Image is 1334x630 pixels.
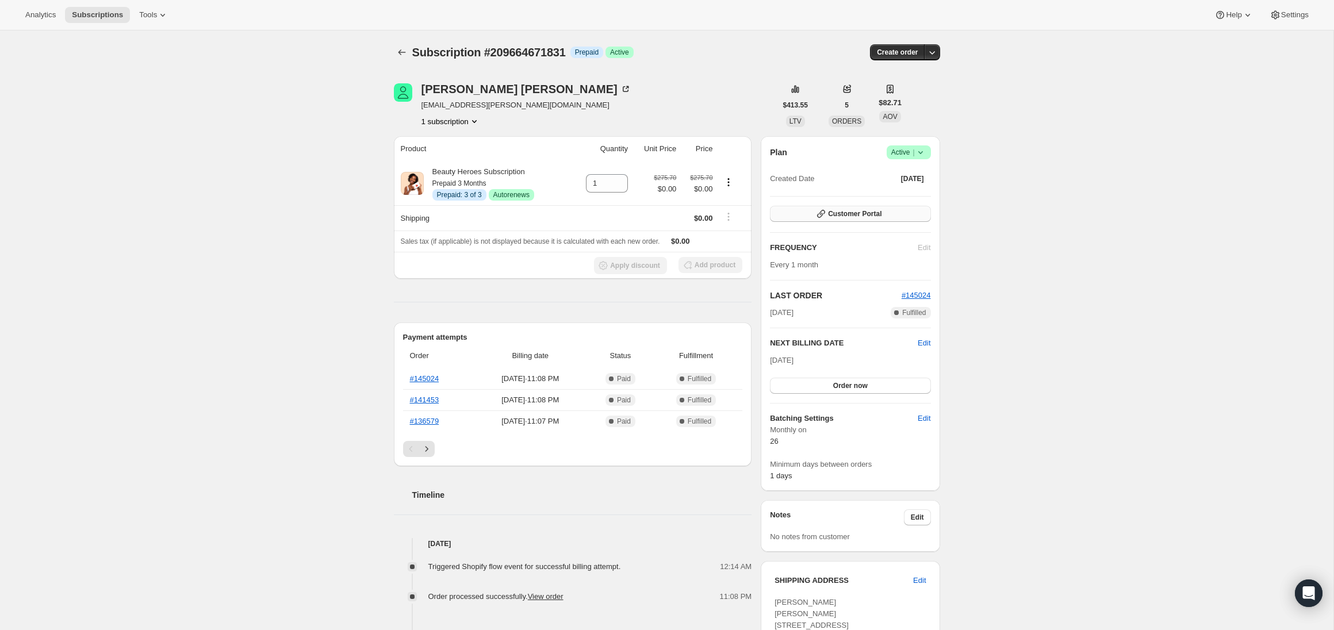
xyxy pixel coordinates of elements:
[694,214,713,222] span: $0.00
[770,206,930,222] button: Customer Portal
[394,136,572,162] th: Product
[770,471,792,480] span: 1 days
[719,176,738,189] button: Product actions
[477,373,585,385] span: [DATE] · 11:08 PM
[770,260,818,269] span: Every 1 month
[139,10,157,20] span: Tools
[904,509,931,525] button: Edit
[419,441,435,457] button: Next
[571,136,631,162] th: Quantity
[913,148,914,157] span: |
[845,101,849,110] span: 5
[688,395,711,405] span: Fulfilled
[575,48,599,57] span: Prepaid
[783,101,808,110] span: $413.55
[25,10,56,20] span: Analytics
[911,409,937,428] button: Edit
[775,598,849,629] span: [PERSON_NAME] [PERSON_NAME] [STREET_ADDRESS]
[428,562,621,571] span: Triggered Shopify flow event for successful billing attempt.
[891,147,926,158] span: Active
[720,591,752,602] span: 11:08 PM
[1207,7,1260,23] button: Help
[902,308,926,317] span: Fulfilled
[610,48,629,57] span: Active
[770,459,930,470] span: Minimum days between orders
[902,290,931,301] button: #145024
[410,374,439,383] a: #145024
[719,210,738,223] button: Shipping actions
[394,205,572,231] th: Shipping
[654,174,676,181] small: $275.70
[424,166,534,201] div: Beauty Heroes Subscription
[617,395,631,405] span: Paid
[394,83,412,102] span: Lori Martin
[18,7,63,23] button: Analytics
[883,113,897,121] span: AOV
[870,44,925,60] button: Create order
[690,174,712,181] small: $275.70
[688,374,711,383] span: Fulfilled
[911,513,924,522] span: Edit
[1226,10,1241,20] span: Help
[410,417,439,425] a: #136579
[1263,7,1316,23] button: Settings
[832,117,861,125] span: ORDERS
[412,46,566,59] span: Subscription #209664671831
[770,413,918,424] h6: Batching Settings
[770,532,850,541] span: No notes from customer
[838,97,856,113] button: 5
[654,183,676,195] span: $0.00
[770,173,814,185] span: Created Date
[918,337,930,349] button: Edit
[394,538,752,550] h4: [DATE]
[72,10,123,20] span: Subscriptions
[901,174,924,183] span: [DATE]
[770,378,930,394] button: Order now
[879,97,902,109] span: $82.71
[776,97,815,113] button: $413.55
[770,437,778,445] span: 26
[437,190,482,199] span: Prepaid: 3 of 3
[401,172,424,195] img: product img
[894,171,931,187] button: [DATE]
[770,147,787,158] h2: Plan
[680,136,716,162] th: Price
[902,291,931,299] a: #145024
[789,117,802,125] span: LTV
[770,290,902,301] h2: LAST ORDER
[410,395,439,404] a: #141453
[828,209,881,218] span: Customer Portal
[683,183,712,195] span: $0.00
[720,561,752,573] span: 12:14 AM
[1281,10,1309,20] span: Settings
[428,592,563,601] span: Order processed successfully.
[770,356,793,364] span: [DATE]
[906,571,933,590] button: Edit
[657,350,735,362] span: Fulfillment
[477,394,585,406] span: [DATE] · 11:08 PM
[403,343,473,368] th: Order
[770,509,904,525] h3: Notes
[528,592,563,601] a: View order
[421,83,631,95] div: [PERSON_NAME] [PERSON_NAME]
[631,136,680,162] th: Unit Price
[833,381,868,390] span: Order now
[617,374,631,383] span: Paid
[421,99,631,111] span: [EMAIL_ADDRESS][PERSON_NAME][DOMAIN_NAME]
[477,350,585,362] span: Billing date
[688,417,711,426] span: Fulfilled
[403,332,743,343] h2: Payment attempts
[770,424,930,436] span: Monthly on
[401,237,660,245] span: Sales tax (if applicable) is not displayed because it is calculated with each new order.
[412,489,752,501] h2: Timeline
[1295,579,1322,607] div: Open Intercom Messenger
[493,190,530,199] span: Autorenews
[421,116,480,127] button: Product actions
[770,307,793,318] span: [DATE]
[394,44,410,60] button: Subscriptions
[913,575,926,586] span: Edit
[403,441,743,457] nav: Pagination
[775,575,913,586] h3: SHIPPING ADDRESS
[591,350,650,362] span: Status
[877,48,918,57] span: Create order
